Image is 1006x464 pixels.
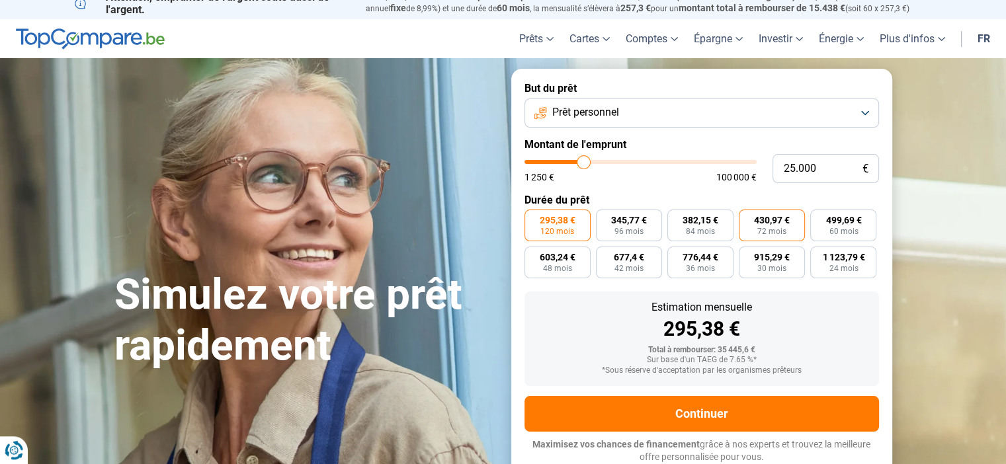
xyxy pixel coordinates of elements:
span: Maximisez vos chances de financement [532,439,700,449]
a: Prêts [511,19,562,58]
a: Investir [751,19,811,58]
span: 677,4 € [614,252,644,262]
span: 430,97 € [754,215,790,225]
span: 60 mois [497,3,530,13]
span: 603,24 € [540,252,575,262]
span: 84 mois [686,227,715,235]
a: Plus d'infos [872,19,953,58]
div: Sur base d'un TAEG de 7.65 %* [535,356,868,365]
span: 382,15 € [683,215,718,225]
a: Épargne [686,19,751,58]
span: 42 mois [614,264,644,272]
button: Prêt personnel [524,98,879,128]
span: € [862,163,868,174]
label: Durée du prêt [524,194,879,206]
span: 1 250 € [524,173,554,182]
span: 30 mois [757,264,786,272]
span: 96 mois [614,227,644,235]
div: Total à rembourser: 35 445,6 € [535,346,868,355]
span: 100 000 € [716,173,757,182]
span: 60 mois [829,227,858,235]
span: 24 mois [829,264,858,272]
div: *Sous réserve d'acceptation par les organismes prêteurs [535,366,868,375]
span: 257,3 € [620,3,651,13]
label: But du prêt [524,82,879,95]
span: 36 mois [686,264,715,272]
span: 776,44 € [683,252,718,262]
span: Prêt personnel [552,105,619,120]
span: fixe [390,3,406,13]
span: 120 mois [540,227,574,235]
div: 295,38 € [535,319,868,339]
label: Montant de l'emprunt [524,138,879,151]
a: fr [970,19,998,58]
span: 48 mois [543,264,572,272]
button: Continuer [524,396,879,432]
span: 1 123,79 € [822,252,864,262]
span: 72 mois [757,227,786,235]
div: Estimation mensuelle [535,302,868,313]
span: 295,38 € [540,215,575,225]
a: Comptes [618,19,686,58]
a: Énergie [811,19,872,58]
img: TopCompare [16,28,165,50]
span: 915,29 € [754,252,790,262]
span: montant total à rembourser de 15.438 € [679,3,845,13]
span: 499,69 € [825,215,861,225]
a: Cartes [562,19,618,58]
h1: Simulez votre prêt rapidement [114,270,495,371]
span: 345,77 € [611,215,647,225]
p: grâce à nos experts et trouvez la meilleure offre personnalisée pour vous. [524,438,879,464]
